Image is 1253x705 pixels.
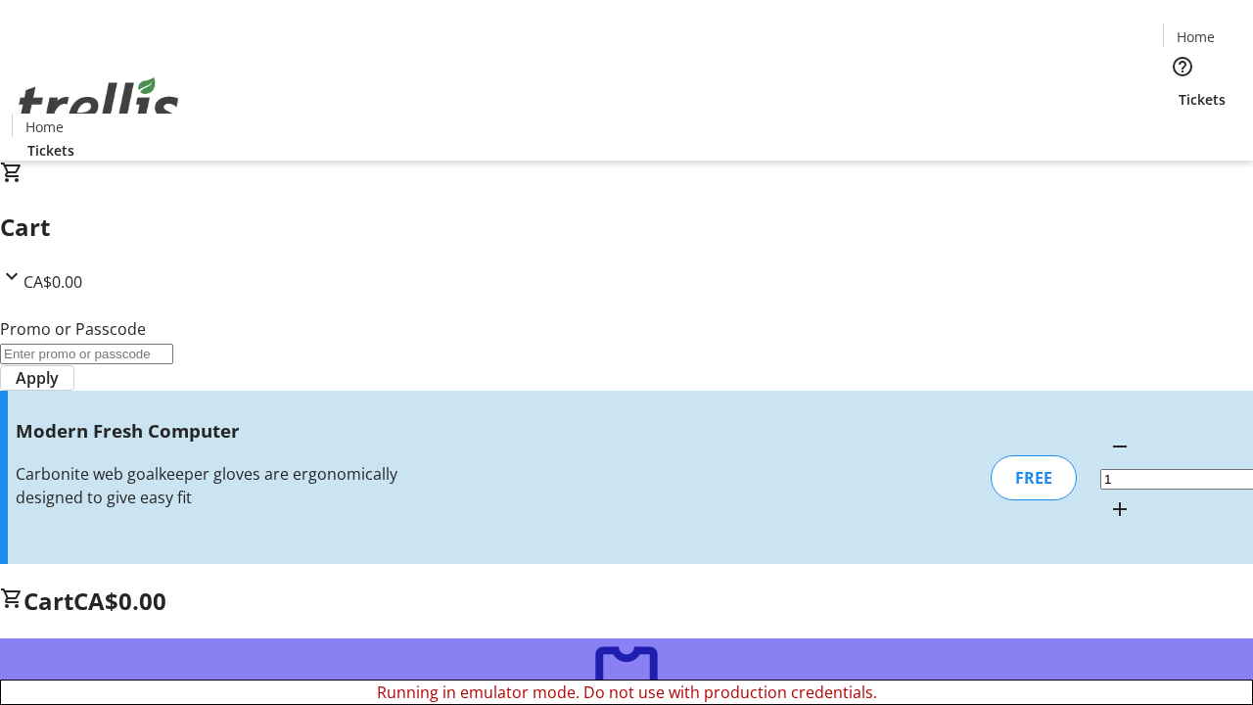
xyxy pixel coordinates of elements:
img: Orient E2E Organization BgYvGWxiGB's Logo [12,56,186,154]
h3: Modern Fresh Computer [16,417,443,445]
button: Increment by one [1100,490,1139,529]
span: CA$0.00 [73,585,166,617]
a: Tickets [1163,89,1241,110]
span: CA$0.00 [23,271,82,293]
a: Home [1164,26,1227,47]
button: Decrement by one [1100,427,1139,466]
span: Home [1177,26,1215,47]
span: Tickets [1179,89,1226,110]
span: Home [25,117,64,137]
a: Home [13,117,75,137]
div: FREE [991,455,1077,500]
div: Carbonite web goalkeeper gloves are ergonomically designed to give easy fit [16,462,443,509]
button: Cart [1163,110,1202,149]
span: Apply [16,366,59,390]
a: Tickets [12,140,90,161]
button: Help [1163,47,1202,86]
span: Tickets [27,140,74,161]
